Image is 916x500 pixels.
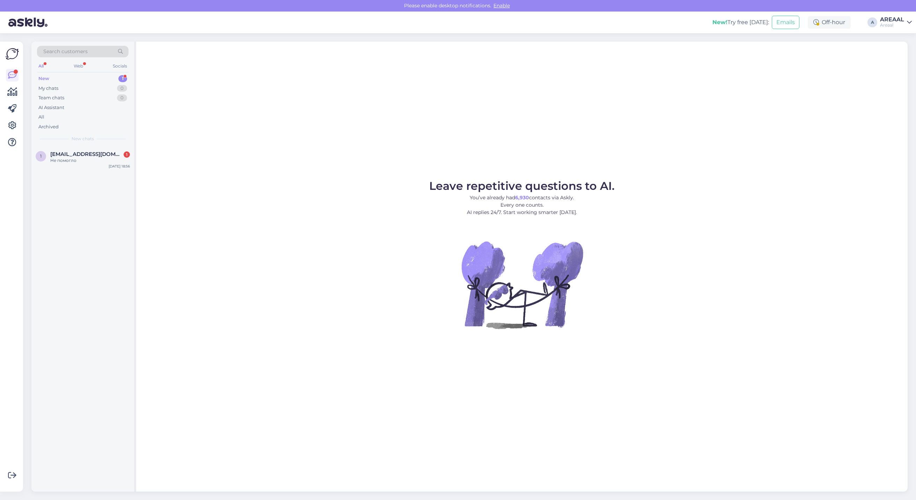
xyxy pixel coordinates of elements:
[117,85,127,92] div: 0
[38,104,64,111] div: AI Assistant
[515,194,529,201] b: 6,930
[124,151,130,158] div: 1
[867,17,877,27] div: A
[38,123,59,130] div: Archived
[118,75,127,82] div: 1
[72,136,94,142] span: New chats
[6,47,19,60] img: Askly Logo
[880,22,904,28] div: Areaal
[38,94,64,101] div: Team chats
[117,94,127,101] div: 0
[808,16,851,29] div: Off-hour
[880,17,912,28] a: AREAALAreaal
[109,164,130,169] div: [DATE] 18:56
[712,18,769,27] div: Try free [DATE]:
[459,222,585,348] img: No Chat active
[880,17,904,22] div: AREAAL
[712,19,727,26] b: New!
[40,153,42,159] span: 1
[491,2,512,9] span: Enable
[38,75,49,82] div: New
[72,62,85,71] div: Web
[111,62,129,71] div: Socials
[50,151,123,157] span: 1cooperwill@gmail.com
[429,179,615,193] span: Leave repetitive questions to AI.
[772,16,799,29] button: Emails
[38,114,44,121] div: All
[50,157,130,164] div: Не помогло
[429,194,615,216] p: You’ve already had contacts via Askly. Every one counts. AI replies 24/7. Start working smarter [...
[38,85,58,92] div: My chats
[43,48,88,55] span: Search customers
[37,62,45,71] div: All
